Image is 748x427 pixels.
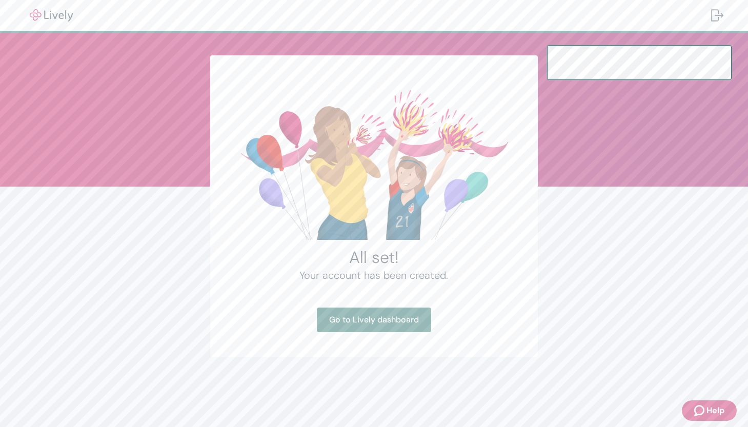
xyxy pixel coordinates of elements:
[682,400,737,421] button: Zendesk support iconHelp
[703,3,732,28] button: Log out
[706,404,724,417] span: Help
[694,404,706,417] svg: Zendesk support icon
[317,308,431,332] a: Go to Lively dashboard
[235,247,514,268] h2: All set!
[23,9,80,22] img: Lively
[235,268,514,283] h4: Your account has been created.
